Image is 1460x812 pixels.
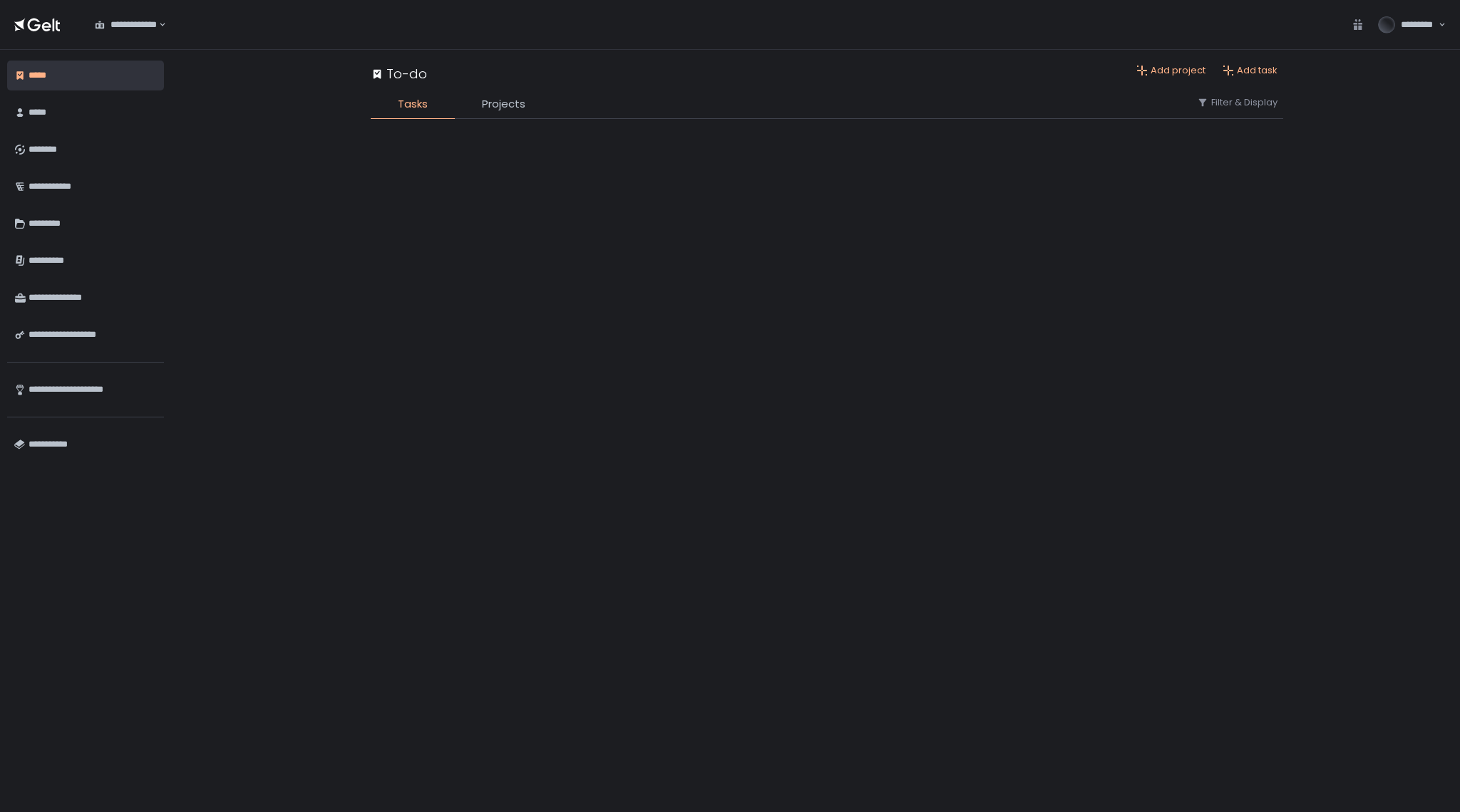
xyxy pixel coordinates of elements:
[1223,64,1277,77] button: Add task
[482,96,525,113] span: Projects
[1197,96,1277,109] button: Filter & Display
[157,18,158,32] input: Search for option
[1136,64,1205,77] button: Add project
[371,64,427,83] div: To-do
[398,96,428,113] span: Tasks
[86,10,166,40] div: Search for option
